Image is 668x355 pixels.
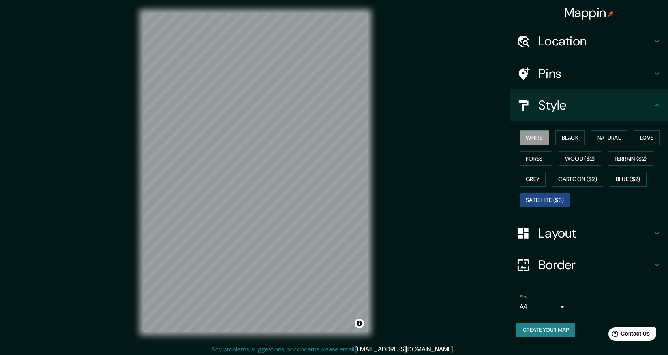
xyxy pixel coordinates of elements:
[355,345,453,353] a: [EMAIL_ADDRESS][DOMAIN_NAME]
[610,172,647,187] button: Blue ($2)
[539,66,652,81] h4: Pins
[455,345,457,354] div: .
[555,130,585,145] button: Black
[634,130,660,145] button: Love
[510,25,668,57] div: Location
[591,130,627,145] button: Natural
[552,172,603,187] button: Cartoon ($2)
[454,345,455,354] div: .
[608,11,614,17] img: pin-icon.png
[516,323,575,337] button: Create your map
[520,130,549,145] button: White
[559,151,601,166] button: Wood ($2)
[608,151,653,166] button: Terrain ($2)
[520,300,567,313] div: A4
[211,345,454,354] p: Any problems, suggestions, or concerns please email .
[510,217,668,249] div: Layout
[143,13,368,332] canvas: Map
[510,58,668,89] div: Pins
[355,319,364,328] button: Toggle attribution
[520,172,546,187] button: Grey
[539,33,652,49] h4: Location
[510,249,668,281] div: Border
[564,5,614,21] h4: Mappin
[598,324,659,346] iframe: Help widget launcher
[539,97,652,113] h4: Style
[539,257,652,273] h4: Border
[520,193,570,208] button: Satellite ($3)
[539,225,652,241] h4: Layout
[520,294,528,300] label: Size
[520,151,552,166] button: Forest
[510,89,668,121] div: Style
